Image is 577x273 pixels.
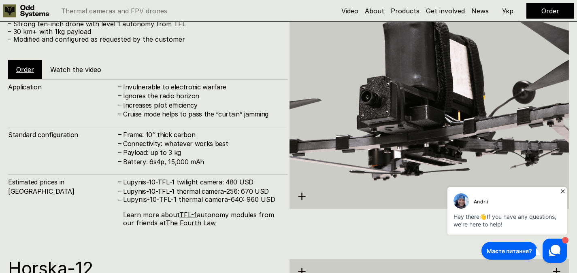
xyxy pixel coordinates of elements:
h4: Frame: 10’’ thick carbon [123,130,280,139]
h4: Increases pilot efficiency [123,101,280,110]
a: News [471,7,489,15]
a: Get involved [426,7,465,15]
h4: Standard configuration [8,130,117,139]
h4: – [118,157,121,166]
h4: Cruise mode helps to pass the “curtain” jamming [123,110,280,119]
a: TFL-1 [179,211,197,219]
a: The Fourth Law [166,219,216,227]
iframe: HelpCrunch [445,185,569,265]
h4: – [118,109,121,118]
h4: – [118,129,121,138]
h4: – [118,100,121,109]
p: Thermal cameras and FPV drones [61,8,167,14]
p: – Modified and configured as requested by the customer [8,36,280,43]
a: Order [541,7,559,15]
h4: – [118,195,121,204]
a: Order [16,66,34,74]
h4: Ignores the radio horizon [123,91,280,100]
a: About [365,7,384,15]
a: Video [341,7,358,15]
h4: – [118,177,121,186]
a: Products [391,7,419,15]
p: – Strong ten-inch drone with level 1 autonomy from TFL [8,20,280,28]
p: – 30 km+ with 1kg payload [8,28,280,36]
h4: Connectivity: whatever works best [123,139,280,148]
h4: – [118,148,121,157]
h4: Estimated prices in [GEOGRAPHIC_DATA] [8,178,117,196]
h4: Lupynis-10-TFL-1 twilight camera: 480 USD [123,178,280,186]
h4: Battery: 6s4p, 15,000 mAh [123,157,280,166]
h4: Application [8,83,117,91]
h4: – [118,91,121,100]
h4: Lupynis-10-TFL-1 thermal camera-256: 670 USD [123,187,280,196]
h4: – [118,186,121,195]
h5: Watch the video [50,65,101,74]
h4: Payload: up to 3 kg [123,148,280,157]
h4: – [118,139,121,148]
p: Lupynis-10-TFL-1 thermal camera-640: 960 USD Learn more about autonomy modules from our friends at [123,196,280,227]
p: Укр [502,8,513,14]
h4: – [118,82,121,91]
h4: Invulnerable to electronic warfare [123,83,280,91]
